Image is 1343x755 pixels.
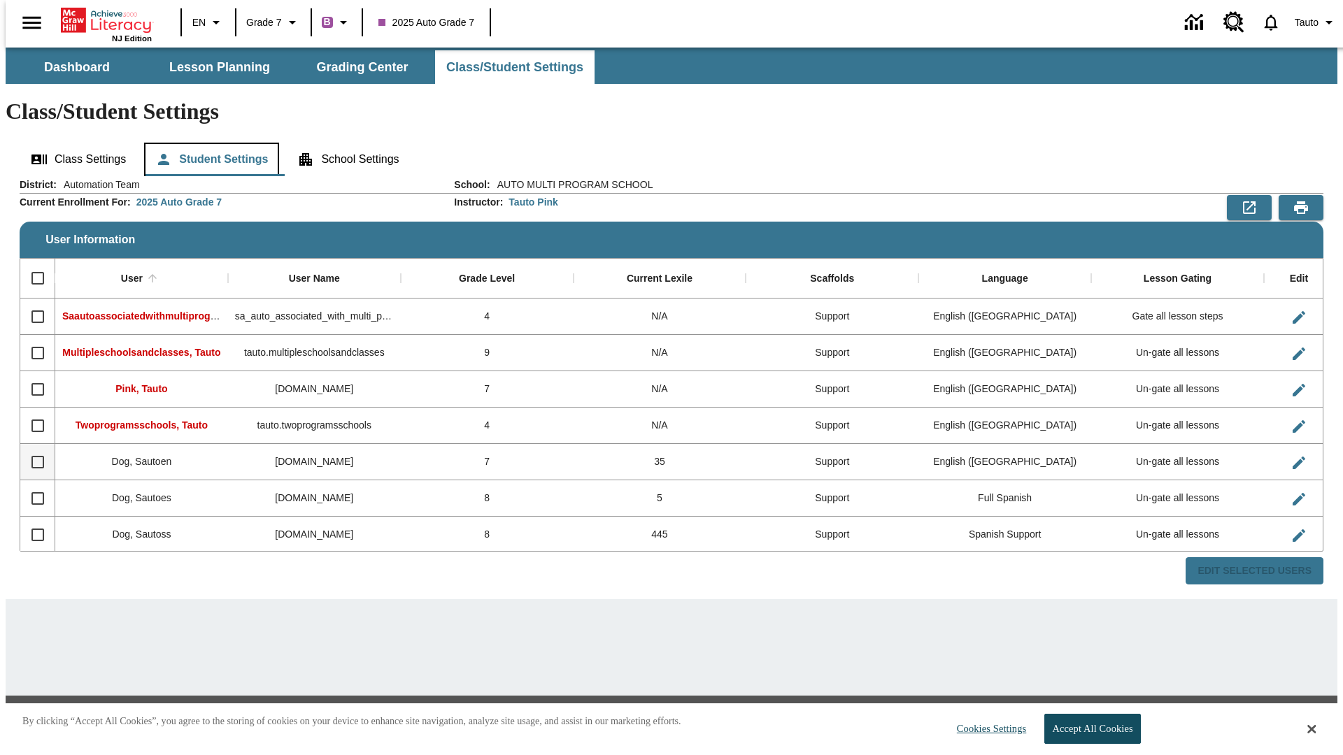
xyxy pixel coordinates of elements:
[490,178,653,192] span: AUTO MULTI PROGRAM SCHOOL
[44,59,110,75] span: Dashboard
[1091,517,1264,553] div: Un-gate all lessons
[401,517,574,553] div: 8
[1144,273,1211,285] div: Lesson Gating
[1227,195,1272,220] button: Export to CSV
[112,456,172,467] span: Dog, Sautoen
[1091,371,1264,408] div: Un-gate all lessons
[62,347,220,358] span: Multipleschoolsandclasses, Tauto
[169,59,270,75] span: Lesson Planning
[286,143,410,176] button: School Settings
[574,335,746,371] div: N/A
[746,408,918,444] div: Support
[61,6,152,34] a: Home
[918,517,1091,553] div: Spanish Support
[746,480,918,517] div: Support
[1091,480,1264,517] div: Un-gate all lessons
[241,10,306,35] button: Grade: Grade 7, Select a grade
[228,371,401,408] div: tauto.pink
[228,335,401,371] div: tauto.multipleschoolsandclasses
[324,13,331,31] span: B
[20,143,137,176] button: Class Settings
[192,15,206,30] span: EN
[20,143,1323,176] div: Class/Student Settings
[289,273,340,285] div: User Name
[6,50,596,84] div: SubNavbar
[316,59,408,75] span: Grading Center
[401,335,574,371] div: 9
[918,444,1091,480] div: English (US)
[20,196,131,208] h2: Current Enrollment For :
[1289,10,1343,35] button: Profile/Settings
[1253,4,1289,41] a: Notifications
[401,371,574,408] div: 7
[1285,340,1313,368] button: Edit User
[228,517,401,553] div: sautoss.dog
[746,517,918,553] div: Support
[746,444,918,480] div: Support
[1279,195,1323,220] button: Print Preview
[746,371,918,408] div: Support
[574,517,746,553] div: 445
[627,273,692,285] div: Current Lexile
[435,50,595,84] button: Class/Student Settings
[186,10,231,35] button: Language: EN, Select a language
[918,299,1091,335] div: English (US)
[1285,522,1313,549] button: Edit User
[292,50,432,84] button: Grading Center
[316,10,357,35] button: Boost Class color is purple. Change class color
[574,299,746,335] div: N/A
[1285,412,1313,440] button: Edit User
[1285,449,1313,477] button: Edit User
[574,408,746,444] div: N/A
[7,50,147,84] button: Dashboard
[1285,303,1313,331] button: Edit User
[746,335,918,371] div: Support
[446,59,583,75] span: Class/Student Settings
[62,310,371,322] span: Saautoassociatedwithmultiprogr, Saautoassociatedwithmultiprogr
[1091,299,1264,335] div: Gate all lesson steps
[20,178,1323,585] div: User Information
[1295,15,1319,30] span: Tauto
[574,371,746,408] div: N/A
[228,444,401,480] div: sautoen.dog
[918,335,1091,371] div: English (US)
[121,273,143,285] div: User
[228,299,401,335] div: sa_auto_associated_with_multi_program_classes
[246,15,282,30] span: Grade 7
[1285,485,1313,513] button: Edit User
[6,99,1337,124] h1: Class/Student Settings
[378,15,475,30] span: 2025 Auto Grade 7
[1285,376,1313,404] button: Edit User
[944,714,1032,743] button: Cookies Settings
[144,143,279,176] button: Student Settings
[401,299,574,335] div: 4
[982,273,1028,285] div: Language
[1091,444,1264,480] div: Un-gate all lessons
[1290,273,1308,285] div: Edit
[574,444,746,480] div: 35
[150,50,290,84] button: Lesson Planning
[76,419,208,431] span: Twoprogramsschools, Tauto
[115,383,167,394] span: Pink, Tauto
[228,480,401,517] div: sautoes.dog
[574,480,746,517] div: 5
[746,299,918,335] div: Support
[918,480,1091,517] div: Full Spanish
[1215,3,1253,41] a: Resource Center, Will open in new tab
[401,444,574,480] div: 7
[112,34,152,43] span: NJ Edition
[112,492,171,503] span: Dog, Sautoes
[22,714,681,728] p: By clicking “Accept All Cookies”, you agree to the storing of cookies on your device to enhance s...
[401,408,574,444] div: 4
[918,408,1091,444] div: English (US)
[1044,714,1140,744] button: Accept All Cookies
[454,196,503,208] h2: Instructor :
[45,233,135,246] span: User Information
[20,179,57,191] h2: District :
[61,5,152,43] div: Home
[1091,335,1264,371] div: Un-gate all lessons
[112,528,171,540] span: Dog, Sautoss
[57,178,140,192] span: Automation Team
[1091,408,1264,444] div: Un-gate all lessons
[1177,3,1215,42] a: Data Center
